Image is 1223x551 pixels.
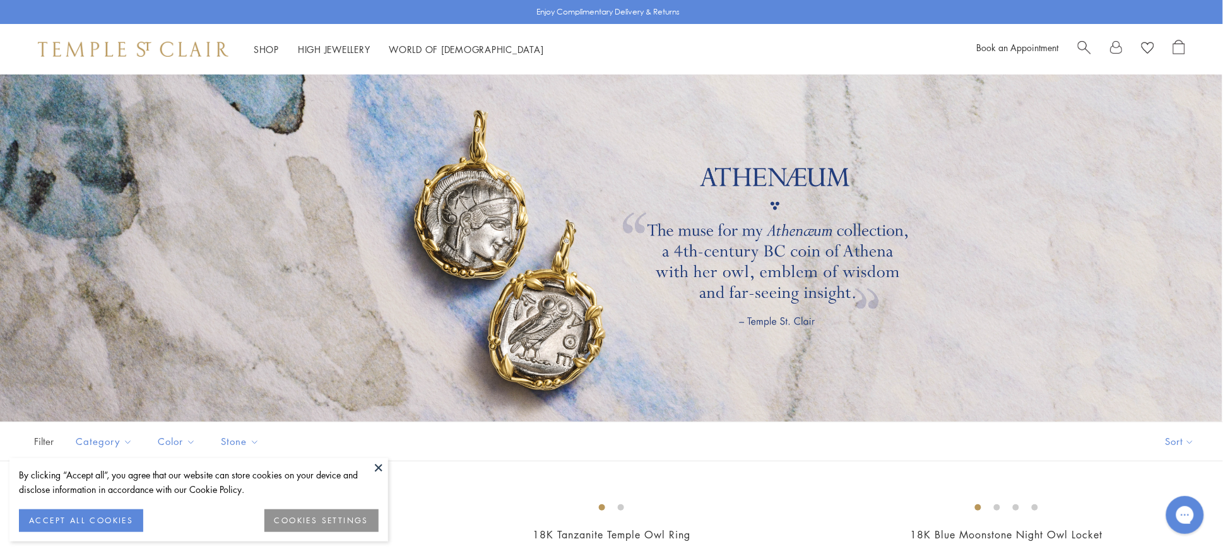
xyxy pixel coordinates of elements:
button: Color [148,427,205,456]
button: COOKIES SETTINGS [264,509,379,532]
span: Color [151,434,205,449]
a: Search [1078,40,1091,59]
button: Category [66,427,142,456]
a: 18K Blue Moonstone Night Owl Locket [910,528,1102,542]
img: Temple St. Clair [38,42,228,57]
div: By clicking “Accept all”, you agree that our website can store cookies on your device and disclos... [19,468,379,497]
a: ShopShop [254,43,279,56]
button: Show sort by [1137,422,1223,461]
a: High JewelleryHigh Jewellery [298,43,370,56]
span: Category [69,434,142,449]
nav: Main navigation [254,42,544,57]
a: Book an Appointment [977,41,1059,54]
button: ACCEPT ALL COOKIES [19,509,143,532]
a: View Wishlist [1142,40,1154,59]
a: World of [DEMOGRAPHIC_DATA]World of [DEMOGRAPHIC_DATA] [389,43,544,56]
span: Stone [215,434,269,449]
p: Enjoy Complimentary Delivery & Returns [537,6,680,18]
iframe: Gorgias live chat messenger [1160,492,1210,538]
button: Stone [211,427,269,456]
a: 18K Tanzanite Temple Owl Ring [533,528,690,542]
a: Open Shopping Bag [1173,40,1185,59]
